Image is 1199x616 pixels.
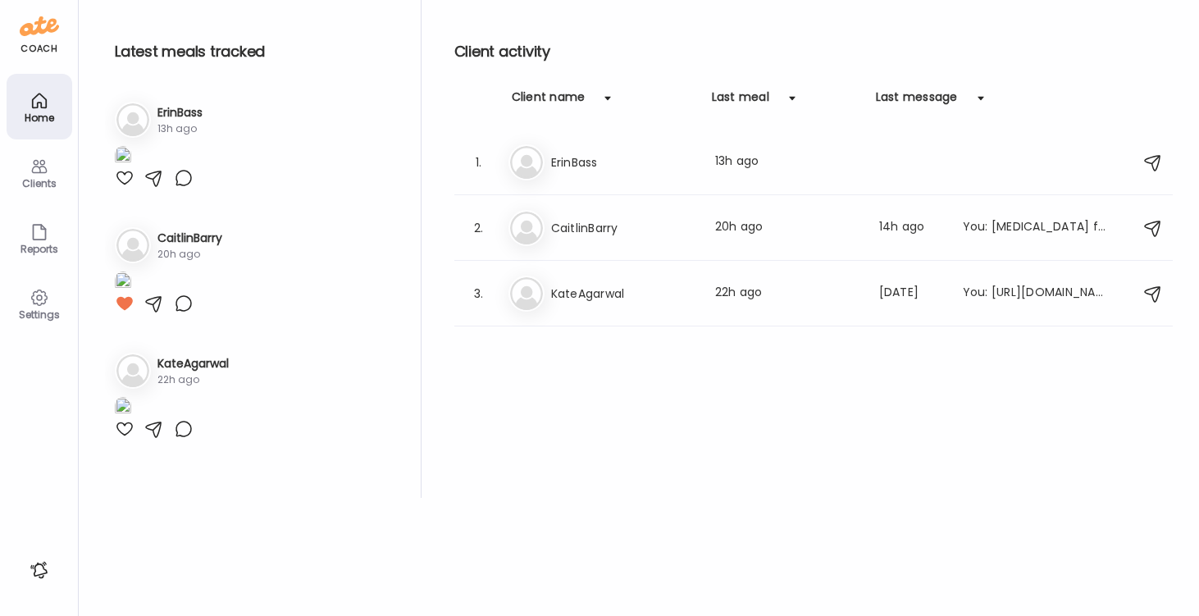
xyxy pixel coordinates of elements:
[469,218,489,238] div: 2.
[551,284,695,303] h3: KateAgarwal
[963,284,1107,303] div: You: [URL][DOMAIN_NAME][PERSON_NAME]
[116,229,149,262] img: bg-avatar-default.svg
[115,397,131,419] img: images%2FBSFQB00j0rOawWNVf4SvQtxQl562%2FNgvP1kxaoJ4JRpKXdPWJ%2FDGs7bNbcmf2uwxGmofuY_1080
[157,247,222,262] div: 20h ago
[512,89,586,115] div: Client name
[712,89,769,115] div: Last meal
[510,146,543,179] img: bg-avatar-default.svg
[10,244,69,254] div: Reports
[10,178,69,189] div: Clients
[879,284,943,303] div: [DATE]
[510,212,543,244] img: bg-avatar-default.svg
[715,284,859,303] div: 22h ago
[157,230,222,247] h3: CaitlinBarry
[10,112,69,123] div: Home
[876,89,958,115] div: Last message
[116,354,149,387] img: bg-avatar-default.svg
[454,39,1173,64] h2: Client activity
[469,284,489,303] div: 3.
[157,121,203,136] div: 13h ago
[879,218,943,238] div: 14h ago
[510,277,543,310] img: bg-avatar-default.svg
[20,13,59,39] img: ate
[115,39,394,64] h2: Latest meals tracked
[157,372,229,387] div: 22h ago
[551,153,695,172] h3: ErinBass
[115,271,131,294] img: images%2FApNfR3koveOr0o4RHE7uAU2bAf22%2FC2H64RAKshcfMlv1unmz%2FrlDAmrNphBk3VNoYwlBt_1080
[715,153,859,172] div: 13h ago
[157,104,203,121] h3: ErinBass
[21,42,57,56] div: coach
[116,103,149,136] img: bg-avatar-default.svg
[963,218,1107,238] div: You: [MEDICAL_DATA] for the mammo and ultrasound coming back clear. That is always SUCH a relief!...
[10,309,69,320] div: Settings
[115,146,131,168] img: images%2FIFFD6Lp5OJYCWt9NgWjrgf5tujb2%2FErHwf0dFU6pim0PAomI2%2F6pdQYrNfzx5ISOagmqQC_1080
[715,218,859,238] div: 20h ago
[551,218,695,238] h3: CaitlinBarry
[157,355,229,372] h3: KateAgarwal
[469,153,489,172] div: 1.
